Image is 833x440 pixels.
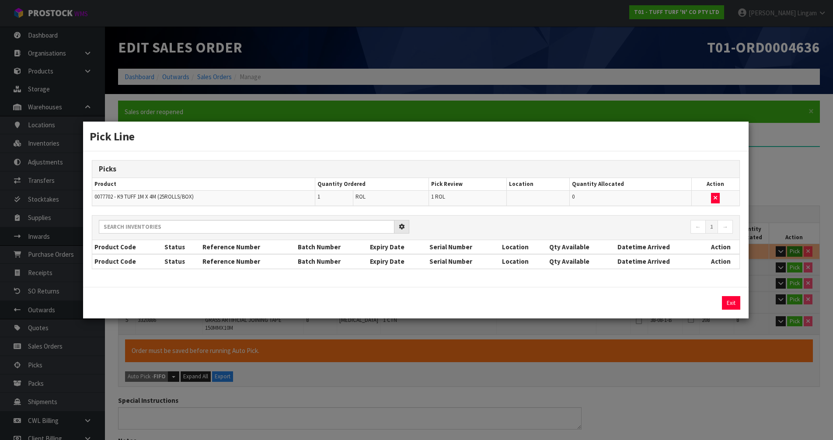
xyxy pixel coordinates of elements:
span: ROL [356,193,366,200]
th: Reference Number [200,240,295,254]
th: Serial Number [427,254,499,268]
th: Qty Available [547,240,615,254]
th: Product Code [92,254,163,268]
th: Expiry Date [368,240,427,254]
th: Quantity Allocated [570,178,692,191]
span: 0 [572,193,575,200]
th: Batch Number [296,240,368,254]
th: Product Code [92,240,163,254]
th: Batch Number [296,254,368,268]
th: Product [92,178,315,191]
th: Action [702,254,739,268]
span: 1 [317,193,320,200]
a: 1 [705,220,718,234]
th: Qty Available [547,254,615,268]
h3: Pick Line [90,128,742,144]
th: Status [162,254,200,268]
span: 0077702 - K9 TUFF 1M X 4M (25ROLLS/BOX) [94,193,194,200]
h3: Picks [99,165,733,173]
th: Status [162,240,200,254]
nav: Page navigation [422,220,733,235]
th: Quantity Ordered [315,178,429,191]
th: Action [692,178,739,191]
span: 1 ROL [431,193,445,200]
a: ← [690,220,706,234]
th: Datetime Arrived [615,240,702,254]
th: Location [500,254,547,268]
th: Action [702,240,739,254]
a: → [718,220,733,234]
th: Datetime Arrived [615,254,702,268]
th: Reference Number [200,254,295,268]
th: Serial Number [427,240,499,254]
button: Exit [722,296,740,310]
th: Pick Review [429,178,507,191]
input: Search inventories [99,220,394,234]
th: Location [507,178,570,191]
th: Expiry Date [368,254,427,268]
th: Location [500,240,547,254]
